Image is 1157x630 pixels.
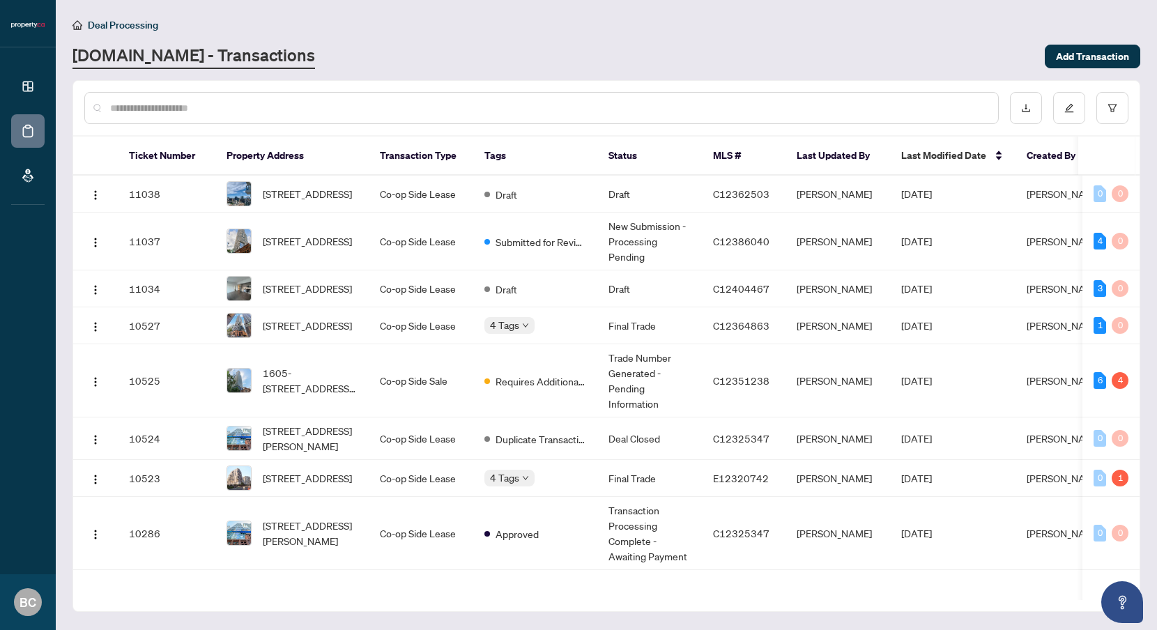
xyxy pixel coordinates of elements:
[786,417,890,460] td: [PERSON_NAME]
[786,137,890,176] th: Last Updated By
[1094,233,1106,249] div: 4
[1027,472,1102,484] span: [PERSON_NAME]
[597,137,702,176] th: Status
[1094,280,1106,297] div: 3
[473,137,597,176] th: Tags
[84,183,107,205] button: Logo
[522,475,529,482] span: down
[1112,233,1128,249] div: 0
[227,229,251,253] img: thumbnail-img
[786,497,890,570] td: [PERSON_NAME]
[1027,374,1102,387] span: [PERSON_NAME]
[1027,527,1102,539] span: [PERSON_NAME]
[215,137,369,176] th: Property Address
[369,270,473,307] td: Co-op Side Lease
[496,374,586,389] span: Requires Additional Docs
[84,467,107,489] button: Logo
[263,518,358,548] span: [STREET_ADDRESS][PERSON_NAME]
[118,176,215,213] td: 11038
[901,235,932,247] span: [DATE]
[496,282,517,297] span: Draft
[263,470,352,486] span: [STREET_ADDRESS]
[1094,372,1106,389] div: 6
[369,344,473,417] td: Co-op Side Sale
[1045,45,1140,68] button: Add Transaction
[786,460,890,497] td: [PERSON_NAME]
[263,423,358,454] span: [STREET_ADDRESS][PERSON_NAME]
[369,176,473,213] td: Co-op Side Lease
[84,369,107,392] button: Logo
[90,434,101,445] img: Logo
[786,213,890,270] td: [PERSON_NAME]
[1027,432,1102,445] span: [PERSON_NAME]
[786,176,890,213] td: [PERSON_NAME]
[1021,103,1031,113] span: download
[84,277,107,300] button: Logo
[713,374,769,387] span: C12351238
[1112,317,1128,334] div: 0
[1094,525,1106,541] div: 0
[496,234,586,249] span: Submitted for Review
[597,417,702,460] td: Deal Closed
[1053,92,1085,124] button: edit
[227,521,251,545] img: thumbnail-img
[786,344,890,417] td: [PERSON_NAME]
[369,307,473,344] td: Co-op Side Lease
[1056,45,1129,68] span: Add Transaction
[90,190,101,201] img: Logo
[713,319,769,332] span: C12364863
[496,526,539,541] span: Approved
[263,281,352,296] span: [STREET_ADDRESS]
[1101,581,1143,623] button: Open asap
[1112,280,1128,297] div: 0
[90,321,101,332] img: Logo
[713,527,769,539] span: C12325347
[597,307,702,344] td: Final Trade
[90,474,101,485] img: Logo
[118,137,215,176] th: Ticket Number
[1112,185,1128,202] div: 0
[901,148,986,163] span: Last Modified Date
[118,497,215,570] td: 10286
[1094,470,1106,486] div: 0
[118,344,215,417] td: 10525
[88,19,158,31] span: Deal Processing
[490,317,519,333] span: 4 Tags
[72,44,315,69] a: [DOMAIN_NAME] - Transactions
[713,187,769,200] span: C12362503
[786,270,890,307] td: [PERSON_NAME]
[702,137,786,176] th: MLS #
[1112,470,1128,486] div: 1
[597,344,702,417] td: Trade Number Generated - Pending Information
[263,233,352,249] span: [STREET_ADDRESS]
[1016,137,1099,176] th: Created By
[1094,430,1106,447] div: 0
[227,427,251,450] img: thumbnail-img
[890,137,1016,176] th: Last Modified Date
[1010,92,1042,124] button: download
[263,186,352,201] span: [STREET_ADDRESS]
[1064,103,1074,113] span: edit
[227,277,251,300] img: thumbnail-img
[369,460,473,497] td: Co-op Side Lease
[20,592,36,612] span: BC
[597,270,702,307] td: Draft
[901,527,932,539] span: [DATE]
[1094,317,1106,334] div: 1
[496,187,517,202] span: Draft
[90,237,101,248] img: Logo
[84,314,107,337] button: Logo
[84,522,107,544] button: Logo
[901,187,932,200] span: [DATE]
[11,21,45,29] img: logo
[118,307,215,344] td: 10527
[118,270,215,307] td: 11034
[90,529,101,540] img: Logo
[118,213,215,270] td: 11037
[263,365,358,396] span: 1605-[STREET_ADDRESS][PERSON_NAME]
[84,230,107,252] button: Logo
[1112,372,1128,389] div: 4
[1027,282,1102,295] span: [PERSON_NAME]
[901,432,932,445] span: [DATE]
[227,182,251,206] img: thumbnail-img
